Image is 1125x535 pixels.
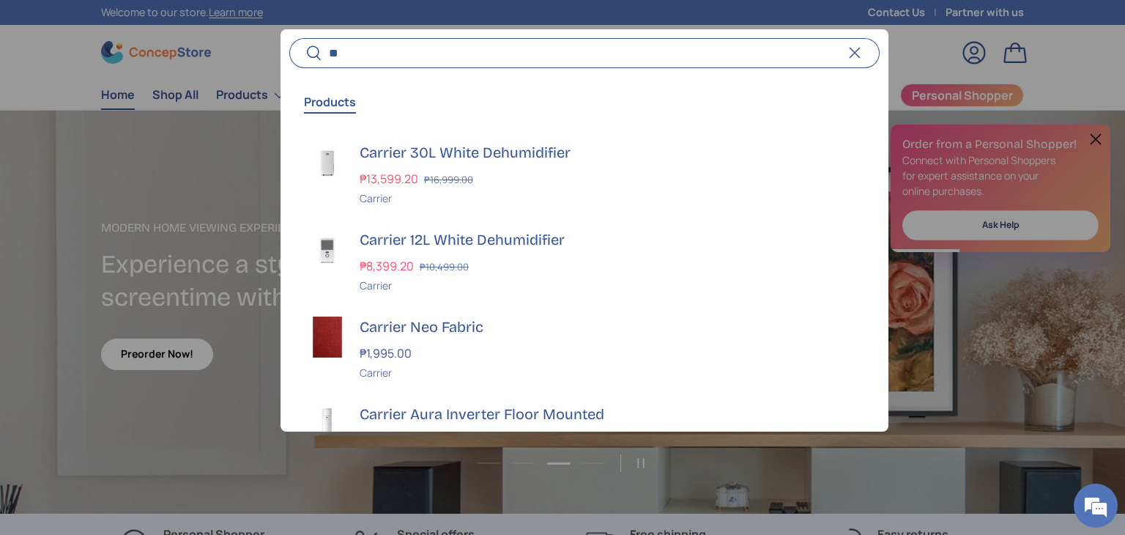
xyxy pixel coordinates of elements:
img: carrier-dehumidifier-30-liter-full-view-concepstore [307,142,348,183]
strong: ₱1,995.00 [360,345,415,361]
div: Carrier [360,278,862,293]
div: Carrier [360,191,862,206]
strong: ₱13,599.20 [360,171,422,187]
h3: Carrier Neo Fabric [360,317,862,337]
s: ₱10,499.00 [420,260,469,273]
a: carrier-dehumidifier-12-liter-full-view-concepstore Carrier 12L White Dehumidifier ₱8,399.20 ₱10,... [281,218,888,305]
s: ₱16,999.00 [424,173,473,186]
h3: Carrier Aura Inverter Floor Mounted [360,404,862,424]
a: carrier-neo-fabric-garnet-red-full-view-concepstore Carrier Neo Fabric ₱1,995.00 Carrier [281,305,888,392]
a: carrier-3-0-tr-xfv-premium-floorstanding-closed-swing-single-unit-full-view-concepstore Carrier A... [281,392,888,479]
h3: Carrier 12L White Dehumidifier [360,229,862,250]
div: Carrier [360,365,862,380]
strong: ₱8,399.20 [360,258,417,274]
img: carrier-neo-fabric-garnet-red-full-view-concepstore [307,317,348,358]
a: carrier-dehumidifier-30-liter-full-view-concepstore Carrier 30L White Dehumidifier ₱13,599.20 ₱16... [281,130,888,218]
img: carrier-dehumidifier-12-liter-full-view-concepstore [307,229,348,270]
h3: Carrier 30L White Dehumidifier [360,142,862,163]
img: carrier-3-0-tr-xfv-premium-floorstanding-closed-swing-single-unit-full-view-concepstore [307,404,348,445]
button: Products [304,85,356,119]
